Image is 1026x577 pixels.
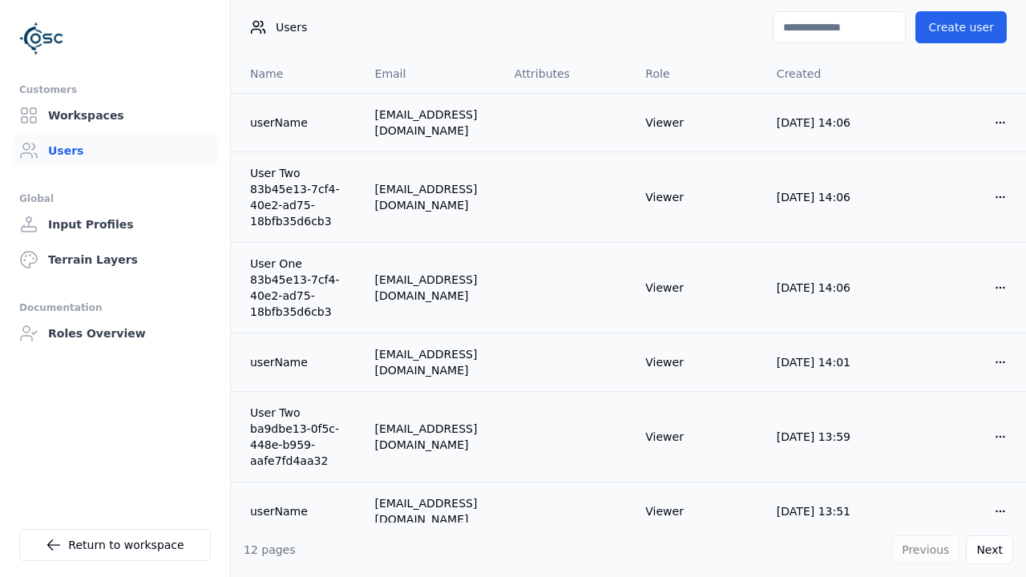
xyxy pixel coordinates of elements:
div: Viewer [645,115,751,131]
div: Documentation [19,298,211,317]
div: [DATE] 13:59 [777,429,883,445]
th: Created [764,54,895,93]
div: [DATE] 13:51 [777,503,883,519]
a: User Two 83b45e13-7cf4-40e2-ad75-18bfb35d6cb3 [250,165,349,229]
a: Return to workspace [19,529,211,561]
div: [EMAIL_ADDRESS][DOMAIN_NAME] [375,495,489,527]
div: [EMAIL_ADDRESS][DOMAIN_NAME] [375,181,489,213]
a: Users [13,135,217,167]
a: User One 83b45e13-7cf4-40e2-ad75-18bfb35d6cb3 [250,256,349,320]
div: Viewer [645,189,751,205]
div: Viewer [645,354,751,370]
div: Viewer [645,503,751,519]
th: Attributes [502,54,633,93]
span: Users [276,19,307,35]
div: Global [19,189,211,208]
img: Logo [19,16,64,61]
a: User Two ba9dbe13-0f5c-448e-b959-aafe7fd4aa32 [250,405,349,469]
div: Viewer [645,429,751,445]
th: Name [231,54,362,93]
div: [EMAIL_ADDRESS][DOMAIN_NAME] [375,272,489,304]
a: Input Profiles [13,208,217,240]
a: Terrain Layers [13,244,217,276]
div: [EMAIL_ADDRESS][DOMAIN_NAME] [375,346,489,378]
div: Viewer [645,280,751,296]
div: [DATE] 14:01 [777,354,883,370]
div: [EMAIL_ADDRESS][DOMAIN_NAME] [375,107,489,139]
a: Roles Overview [13,317,217,349]
div: [DATE] 14:06 [777,115,883,131]
button: Next [966,535,1013,564]
button: Create user [915,11,1007,43]
a: Workspaces [13,99,217,131]
span: 12 pages [244,543,296,556]
a: userName [250,354,349,370]
a: userName [250,503,349,519]
th: Email [362,54,502,93]
div: Customers [19,80,211,99]
div: [EMAIL_ADDRESS][DOMAIN_NAME] [375,421,489,453]
div: [DATE] 14:06 [777,189,883,205]
div: [DATE] 14:06 [777,280,883,296]
th: Role [632,54,764,93]
a: userName [250,115,349,131]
